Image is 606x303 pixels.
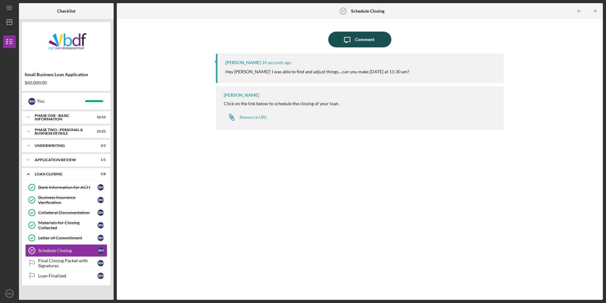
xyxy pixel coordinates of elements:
[94,172,106,176] div: 5 / 8
[25,257,107,270] a: Final Closing Packet with SignaturesRM
[224,101,339,106] div: Click on the link below to schedule the closing of your loan.
[3,287,16,300] button: RM
[328,32,391,47] button: Comment
[22,25,110,63] img: Product logo
[98,260,104,266] div: R M
[262,60,291,65] time: 2025-10-13 19:05
[28,98,35,105] div: R M
[25,232,107,244] a: Letter of CommitmentRM
[25,72,108,77] div: Small Business Loan Application
[25,219,107,232] a: Materials for Closing CollectedRM
[355,32,374,47] div: Comment
[35,128,90,135] div: PHASE TWO - PERSONAL & BUSINESS DETAILS
[25,194,107,206] a: Business Insurance VerificationRM
[30,249,34,252] tspan: 37
[341,9,345,13] tspan: 37
[25,244,107,257] a: 37Schedule ClosingRM
[98,235,104,241] div: R M
[38,248,98,253] div: Schedule Closing
[98,209,104,216] div: R M
[94,158,106,162] div: 1 / 1
[98,222,104,228] div: R M
[224,93,259,98] div: [PERSON_NAME]
[25,80,108,85] div: $60,000.00
[240,115,267,120] div: Resource URL
[37,96,85,106] div: You
[7,292,12,295] text: RM
[38,210,98,215] div: Collateral Documentation
[98,197,104,203] div: R M
[225,60,261,65] div: [PERSON_NAME]
[98,184,104,191] div: R M
[98,273,104,279] div: R M
[35,114,90,121] div: Phase One - Basic Information
[25,270,107,282] a: Loan FinalizedRM
[98,247,104,254] div: R M
[35,144,90,148] div: Underwriting
[25,181,107,194] a: Bank Information for ACHRM
[351,9,384,14] b: Schedule Closing
[94,130,106,133] div: 21 / 21
[94,144,106,148] div: 2 / 2
[25,206,107,219] a: Collateral DocumentationRM
[35,172,90,176] div: Loan Closing
[225,68,409,75] p: Hey [PERSON_NAME]! I was able to find and adjust things....can you make [DATE] at 11:30 am?
[38,185,98,190] div: Bank Information for ACH
[224,111,267,124] a: Resource URL
[38,235,98,240] div: Letter of Commitment
[38,220,98,230] div: Materials for Closing Collected
[38,195,98,205] div: Business Insurance Verification
[57,9,75,14] b: Checklist
[94,115,106,119] div: 12 / 12
[35,158,90,162] div: Application Review
[38,273,98,278] div: Loan Finalized
[38,258,98,268] div: Final Closing Packet with Signatures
